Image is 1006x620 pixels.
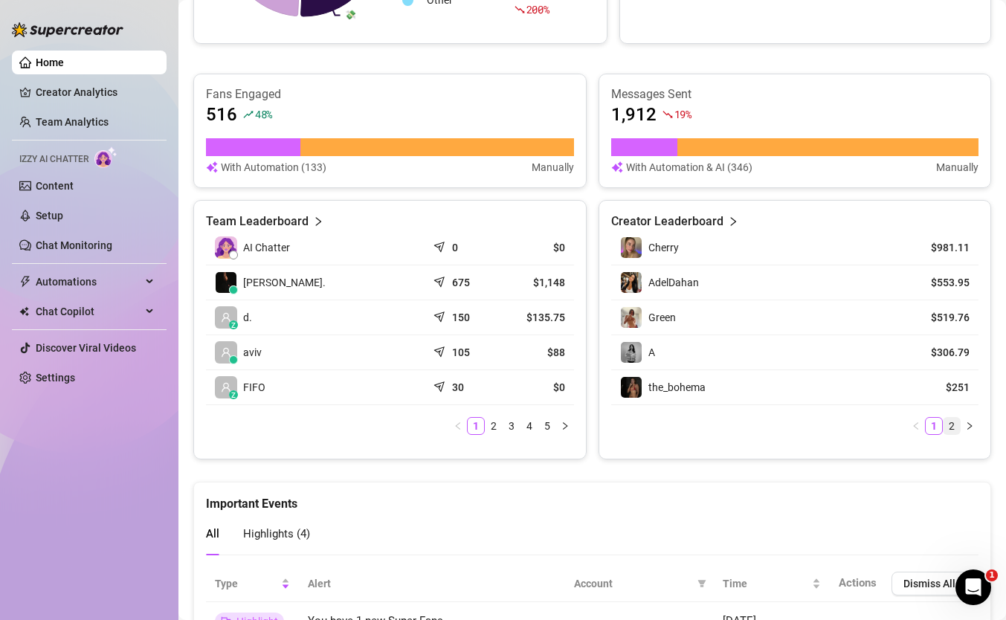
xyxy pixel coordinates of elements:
[229,390,238,399] div: z
[313,213,323,230] span: right
[891,572,967,595] button: Dismiss All
[961,417,978,435] button: right
[674,107,691,121] span: 19 %
[452,310,470,325] article: 150
[526,2,549,16] span: 200 %
[611,159,623,175] img: svg%3e
[19,276,31,288] span: thunderbolt
[36,270,141,294] span: Automations
[561,422,570,430] span: right
[243,309,252,326] span: d.
[452,345,470,360] article: 105
[206,527,219,540] span: All
[515,4,525,15] span: fall
[986,569,998,581] span: 1
[433,343,448,358] span: send
[36,56,64,68] a: Home
[36,116,109,128] a: Team Analytics
[907,417,925,435] li: Previous Page
[243,109,254,120] span: rise
[206,103,237,126] article: 516
[509,275,565,290] article: $1,148
[433,273,448,288] span: send
[621,342,642,363] img: A
[611,103,657,126] article: 1,912
[36,180,74,192] a: Content
[521,418,538,434] a: 4
[36,300,141,323] span: Chat Copilot
[697,579,706,588] span: filter
[936,159,978,175] article: Manually
[216,272,236,293] img: Chap צ׳אפ
[903,578,955,590] span: Dismiss All
[943,417,961,435] li: 2
[611,213,723,230] article: Creator Leaderboard
[452,240,458,255] article: 0
[961,417,978,435] li: Next Page
[485,417,503,435] li: 2
[723,575,809,592] span: Time
[12,22,123,37] img: logo-BBDzfeDw.svg
[221,312,231,323] span: user
[229,320,238,329] div: z
[714,566,830,602] th: Time
[345,9,356,20] text: 💸
[926,418,942,434] a: 1
[539,418,555,434] a: 5
[433,238,448,253] span: send
[467,417,485,435] li: 1
[503,417,520,435] li: 3
[728,213,738,230] span: right
[955,569,991,605] iframe: Intercom live chat
[215,236,237,259] img: izzy-ai-chatter-avatar-DDCN_rTZ.svg
[509,345,565,360] article: $88
[486,418,502,434] a: 2
[243,344,262,361] span: aviv
[206,482,978,513] div: Important Events
[433,378,448,393] span: send
[925,417,943,435] li: 1
[243,274,326,291] span: [PERSON_NAME].
[243,527,310,540] span: Highlights ( 4 )
[556,417,574,435] li: Next Page
[965,422,974,430] span: right
[520,417,538,435] li: 4
[662,109,673,120] span: fall
[454,422,462,430] span: left
[648,277,699,288] span: AdelDahan
[452,380,464,395] article: 30
[556,417,574,435] button: right
[503,418,520,434] a: 3
[36,239,112,251] a: Chat Monitoring
[452,275,470,290] article: 675
[221,382,231,393] span: user
[621,272,642,293] img: AdelDahan
[19,152,88,167] span: Izzy AI Chatter
[694,572,709,595] span: filter
[215,575,278,592] span: Type
[449,417,467,435] button: left
[221,347,231,358] span: user
[206,213,309,230] article: Team Leaderboard
[902,275,970,290] article: $553.95
[902,310,970,325] article: $519.76
[648,346,655,358] span: A
[902,345,970,360] article: $306.79
[509,240,565,255] article: $0
[243,379,265,395] span: FIFO
[206,566,299,602] th: Type
[221,159,326,175] article: With Automation (133)
[839,576,877,590] span: Actions
[648,381,706,393] span: the_bohema
[509,310,565,325] article: $135.75
[621,237,642,258] img: Cherry
[907,417,925,435] button: left
[902,380,970,395] article: $251
[574,575,691,592] span: Account
[206,86,574,103] article: Fans Engaged
[19,306,29,317] img: Chat Copilot
[944,418,960,434] a: 2
[255,107,272,121] span: 48 %
[611,86,979,103] article: Messages Sent
[299,566,565,602] th: Alert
